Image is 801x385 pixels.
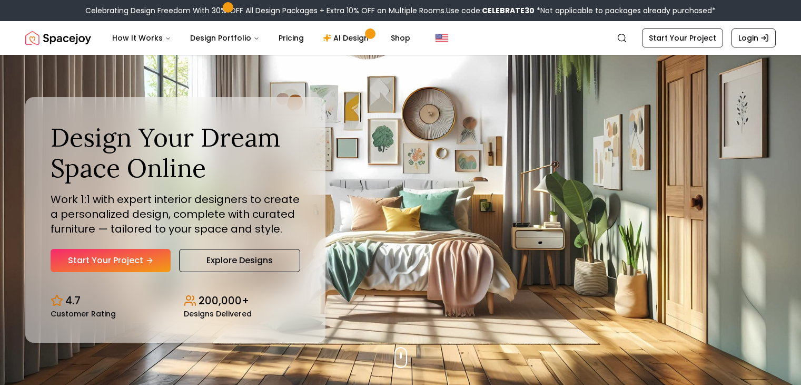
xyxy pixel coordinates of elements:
nav: Main [104,27,419,49]
a: Start Your Project [51,249,171,272]
a: Login [731,28,776,47]
a: Shop [382,27,419,49]
h1: Design Your Dream Space Online [51,122,300,183]
p: 4.7 [65,293,81,308]
div: Design stats [51,285,300,317]
small: Designs Delivered [184,310,252,317]
a: Pricing [270,27,312,49]
div: Celebrating Design Freedom With 30% OFF All Design Packages + Extra 10% OFF on Multiple Rooms. [85,5,716,16]
img: United States [436,32,448,44]
button: Design Portfolio [182,27,268,49]
img: Spacejoy Logo [25,27,91,49]
p: 200,000+ [199,293,249,308]
small: Customer Rating [51,310,116,317]
span: *Not applicable to packages already purchased* [535,5,716,16]
nav: Global [25,21,776,55]
a: AI Design [314,27,380,49]
b: CELEBRATE30 [482,5,535,16]
button: How It Works [104,27,180,49]
a: Spacejoy [25,27,91,49]
a: Explore Designs [179,249,300,272]
p: Work 1:1 with expert interior designers to create a personalized design, complete with curated fu... [51,192,300,236]
span: Use code: [446,5,535,16]
a: Start Your Project [642,28,723,47]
